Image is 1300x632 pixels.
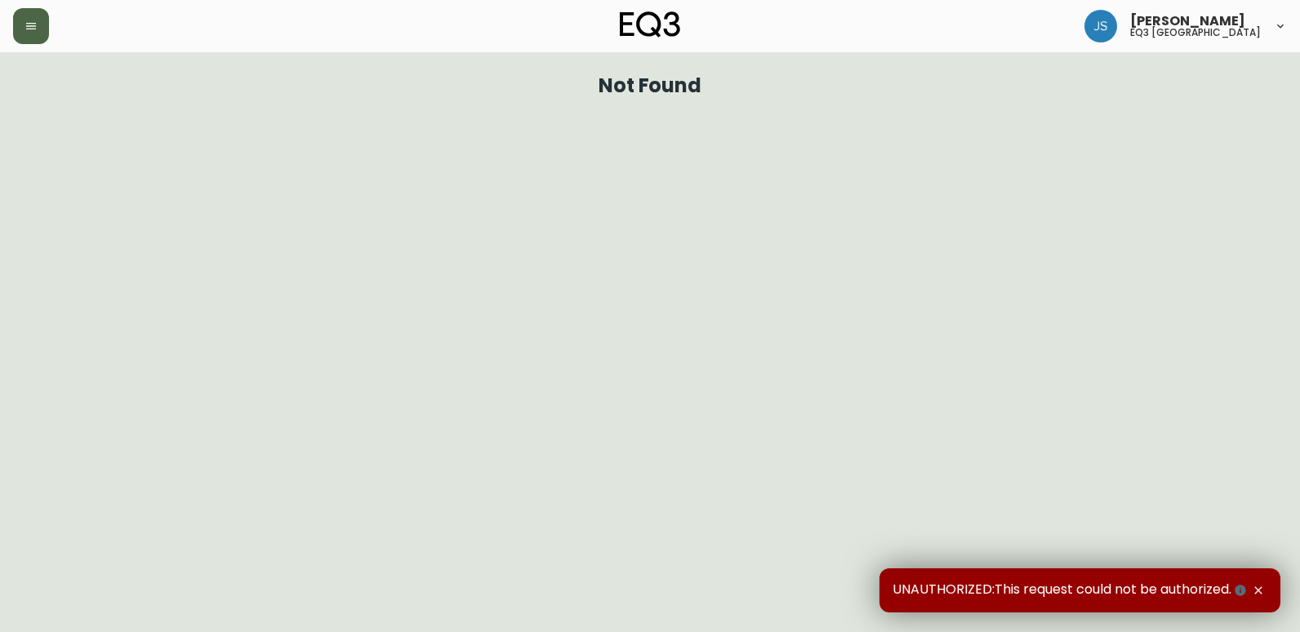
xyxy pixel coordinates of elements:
h1: Not Found [599,78,702,93]
h5: eq3 [GEOGRAPHIC_DATA] [1130,28,1261,38]
img: f82dfefccbffaa8aacc9f3a909cf23c8 [1084,10,1117,42]
span: UNAUTHORIZED:This request could not be authorized. [893,581,1249,599]
span: [PERSON_NAME] [1130,15,1245,28]
img: logo [620,11,680,38]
